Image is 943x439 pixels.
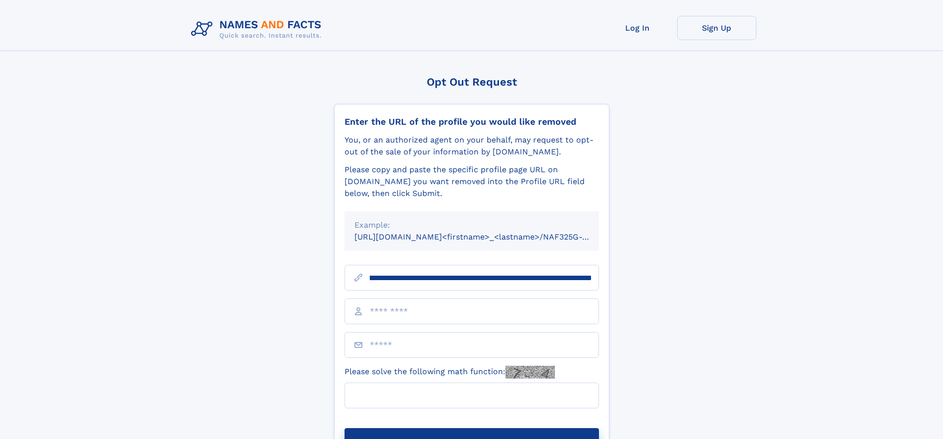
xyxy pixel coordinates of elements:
[598,16,677,40] a: Log In
[354,219,589,231] div: Example:
[345,366,555,379] label: Please solve the following math function:
[187,16,330,43] img: Logo Names and Facts
[334,76,609,88] div: Opt Out Request
[345,134,599,158] div: You, or an authorized agent on your behalf, may request to opt-out of the sale of your informatio...
[345,164,599,199] div: Please copy and paste the specific profile page URL on [DOMAIN_NAME] you want removed into the Pr...
[677,16,756,40] a: Sign Up
[354,232,618,242] small: [URL][DOMAIN_NAME]<firstname>_<lastname>/NAF325G-xxxxxxxx
[345,116,599,127] div: Enter the URL of the profile you would like removed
